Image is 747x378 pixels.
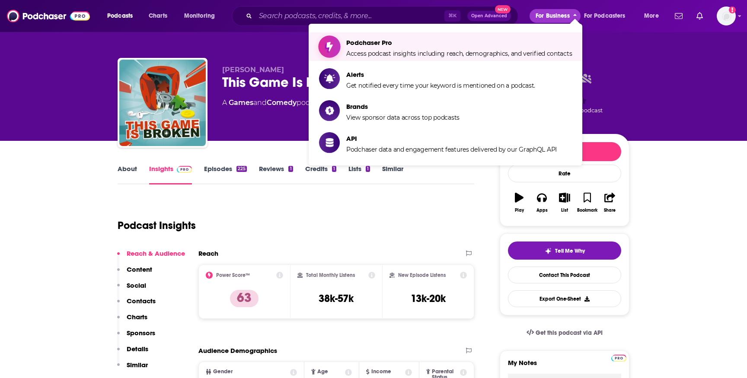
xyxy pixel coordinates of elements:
a: Episodes225 [204,165,247,184]
span: Income [371,369,391,375]
div: Play [515,208,524,213]
a: Lists1 [348,165,370,184]
button: Export One-Sheet [508,290,621,307]
a: Comedy [267,98,297,107]
button: Social [117,281,146,297]
span: New [495,5,511,13]
button: open menu [101,9,144,23]
img: Podchaser Pro [177,166,192,173]
span: Alerts [346,70,535,79]
span: Access podcast insights including reach, demographics, and verified contacts [346,50,572,57]
span: Age [317,369,328,375]
button: Share [599,187,621,218]
img: Podchaser Pro [611,355,626,362]
button: Content [117,265,152,281]
h3: 13k-20k [411,292,446,305]
div: A podcast [222,98,324,108]
span: Podchaser data and engagement features delivered by our GraphQL API [346,146,557,153]
div: Rate [508,165,621,182]
button: Show profile menu [717,6,736,25]
span: For Business [536,10,570,22]
p: Sponsors [127,329,155,337]
button: Charts [117,313,147,329]
span: For Podcasters [584,10,626,22]
button: Apps [530,187,553,218]
button: Sponsors [117,329,155,345]
p: Similar [127,361,148,369]
p: Content [127,265,152,273]
span: More [644,10,659,22]
span: ⌘ K [444,10,460,22]
img: Podchaser - Follow, Share and Rate Podcasts [7,8,90,24]
h2: Total Monthly Listens [306,272,355,278]
a: Reviews1 [259,165,293,184]
a: About [118,165,137,184]
h2: Audience Demographics [198,346,277,355]
span: Logged in as Pickaxe [717,6,736,25]
span: View sponsor data across top podcasts [346,114,460,121]
div: Apps [536,208,548,213]
img: This Game Is Broken [119,60,206,146]
button: List [553,187,576,218]
span: Brands [346,102,460,111]
a: Get this podcast via API [520,322,610,343]
h2: New Episode Listens [398,272,446,278]
button: open menu [178,9,226,23]
div: 1 [288,166,293,172]
a: Contact This Podcast [508,267,621,283]
div: Search podcasts, credits, & more... [240,6,527,26]
p: Reach & Audience [127,249,185,257]
h2: Reach [198,249,218,257]
h3: 38k-57k [319,292,354,305]
p: Details [127,345,148,353]
a: Credits1 [305,165,336,184]
span: Monitoring [184,10,215,22]
a: Charts [143,9,172,23]
button: close menu [530,9,581,23]
a: Show notifications dropdown [671,9,686,23]
span: Open Advanced [471,14,507,18]
button: open menu [638,9,670,23]
span: Gender [213,369,233,375]
button: Contacts [117,297,156,313]
a: InsightsPodchaser Pro [149,165,192,184]
span: Podchaser Pro [346,38,572,47]
div: List [561,208,568,213]
img: User Profile [717,6,736,25]
span: Charts [149,10,167,22]
a: Pro website [611,353,626,362]
p: Charts [127,313,147,321]
h1: Podcast Insights [118,219,196,232]
label: My Notes [508,359,621,374]
span: Get this podcast via API [536,329,603,337]
p: Social [127,281,146,289]
button: Similar [117,361,148,377]
button: Play [508,187,530,218]
button: open menu [578,9,638,23]
a: Similar [382,165,403,184]
h2: Power Score™ [216,272,250,278]
input: Search podcasts, credits, & more... [255,9,444,23]
button: Bookmark [576,187,598,218]
span: Podcasts [107,10,133,22]
button: Open AdvancedNew [467,11,511,21]
button: tell me why sparkleTell Me Why [508,241,621,260]
img: tell me why sparkle [545,248,552,254]
button: Details [117,345,148,361]
div: Share [604,208,616,213]
span: [PERSON_NAME] [222,66,284,74]
p: Contacts [127,297,156,305]
p: 63 [230,290,259,307]
svg: Add a profile image [729,6,736,13]
div: Bookmark [577,208,597,213]
a: Show notifications dropdown [693,9,706,23]
div: 225 [236,166,247,172]
a: Games [229,98,253,107]
span: Tell Me Why [555,248,585,254]
span: API [346,134,557,143]
span: Get notified every time your keyword is mentioned on a podcast. [346,82,535,89]
span: and [253,98,267,107]
button: Reach & Audience [117,249,185,265]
